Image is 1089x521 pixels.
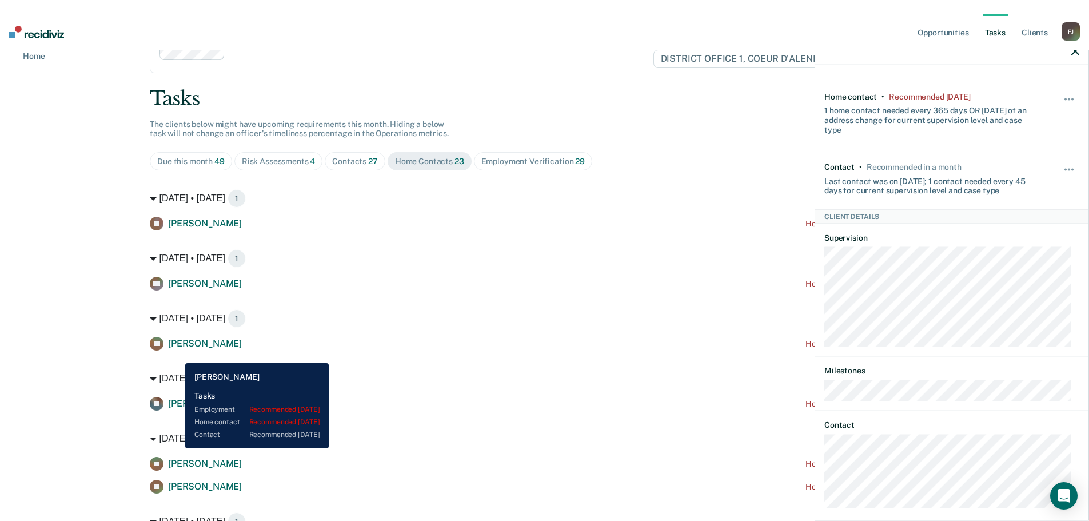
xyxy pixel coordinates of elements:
div: [DATE] • [DATE] [150,429,939,448]
div: Risk Assessments [242,157,316,166]
span: 1 [228,249,246,268]
dt: Milestones [824,365,1079,375]
div: • [881,92,884,101]
div: Tasks [150,87,939,110]
div: [DATE] • [DATE] [150,369,939,388]
img: Recidiviz [9,26,64,38]
div: Last contact was on [DATE]; 1 contact needed every 45 days for current supervision level and case... [824,172,1037,196]
a: Home [14,50,45,61]
div: Recommended 4 months ago [889,92,970,101]
div: Home contact recommended [DATE] [805,459,939,469]
div: Contact [824,162,855,172]
span: [PERSON_NAME] [168,338,242,349]
div: Client Details [815,210,1088,224]
span: 27 [368,157,378,166]
a: Opportunities [915,14,971,50]
dt: Contact [824,420,1079,430]
span: The clients below might have upcoming requirements this month. Hiding a below task will not chang... [150,120,449,138]
div: Home contact recommended [DATE] [805,279,939,289]
span: [PERSON_NAME] [168,481,242,492]
div: Home contact recommended [DATE] [805,399,939,409]
span: [PERSON_NAME] [168,278,242,289]
dt: Supervision [824,233,1079,242]
div: [DATE] • [DATE] [150,309,939,328]
span: 49 [214,157,225,166]
div: Home Contacts [395,157,464,166]
div: Contacts [332,157,378,166]
span: 23 [454,157,464,166]
div: Due this month [157,157,225,166]
span: 1 [228,309,246,328]
a: Clients [1019,14,1050,50]
a: Tasks [983,14,1008,50]
span: 29 [575,157,585,166]
span: 2 [228,429,247,448]
div: 1 home contact needed every 365 days OR [DATE] of an address change for current supervision level... [824,101,1037,134]
div: Home contact recommended [DATE] [805,339,939,349]
div: F J [1062,22,1080,41]
div: Open Intercom Messenger [1050,482,1078,510]
span: [PERSON_NAME] [168,218,242,229]
div: • [859,162,862,172]
div: Home contact recommended [DATE] [805,219,939,229]
span: 1 [228,189,246,208]
div: Home contact recommended [DATE] [805,482,939,492]
div: [DATE] • [DATE] [150,249,939,268]
span: DISTRICT OFFICE 1, COEUR D'ALENE [653,50,835,68]
div: Employment Verification [481,157,585,166]
div: Recommended in a month [867,162,962,172]
span: [PERSON_NAME] [168,398,242,409]
div: Home contact [824,92,877,101]
span: [PERSON_NAME] [168,458,242,469]
span: 1 [228,369,246,388]
div: [DATE] • [DATE] [150,189,939,208]
span: 4 [310,157,315,166]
